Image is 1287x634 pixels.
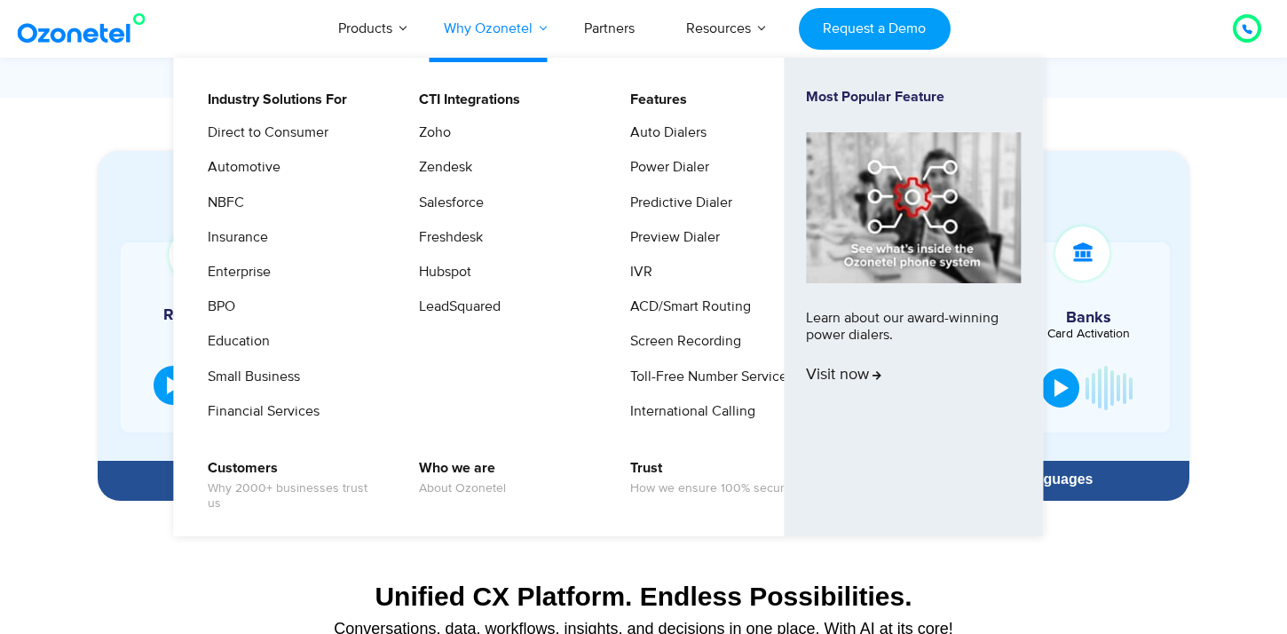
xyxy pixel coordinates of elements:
[619,457,800,499] a: TrustHow we ensure 100% security
[196,400,322,423] a: Financial Services
[1017,328,1161,340] div: Card Activation
[196,366,303,388] a: Small Business
[196,192,247,214] a: NBFC
[107,581,1180,612] div: Unified CX Platform. Endless Possibilities.
[619,366,796,388] a: Toll-Free Number Services
[115,178,1189,209] div: Experience Our Voice AI Agents in Action
[619,192,735,214] a: Predictive Dialer
[196,156,283,178] a: Automotive
[1017,310,1161,326] h5: Banks
[407,296,503,318] a: LeadSquared
[208,481,383,511] span: Why 2000+ businesses trust us
[407,192,486,214] a: Salesforce
[130,325,280,337] div: Site Visits
[196,261,273,283] a: Enterprise
[619,261,655,283] a: IVR
[619,226,722,249] a: Preview Dialer
[630,481,797,496] span: How we ensure 100% security
[619,330,744,353] a: Screen Recording
[619,400,758,423] a: International Calling
[619,296,754,318] a: ACD/Smart Routing
[107,472,462,487] div: Hire Specialized AI Agents
[130,307,280,323] h5: Real Estate
[419,481,506,496] span: About Ozonetel
[407,156,475,178] a: Zendesk
[196,457,385,514] a: CustomersWhy 2000+ businesses trust us
[806,132,1021,282] img: phone-system-min.jpg
[196,226,271,249] a: Insurance
[806,366,881,385] span: Visit now
[407,122,454,144] a: Zoho
[196,122,331,144] a: Direct to Consumer
[619,156,712,178] a: Power Dialer
[619,122,709,144] a: Auto Dialers
[196,330,272,353] a: Education
[619,89,690,111] a: Features
[806,89,1021,505] a: Most Popular FeatureLearn about our award-winning power dialers.Visit now
[407,226,486,249] a: Freshdesk
[196,89,350,111] a: Industry Solutions For
[407,261,474,283] a: Hubspot
[799,8,951,50] a: Request a Demo
[407,457,509,499] a: Who we areAbout Ozonetel
[407,89,523,111] a: CTI Integrations
[196,296,238,318] a: BPO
